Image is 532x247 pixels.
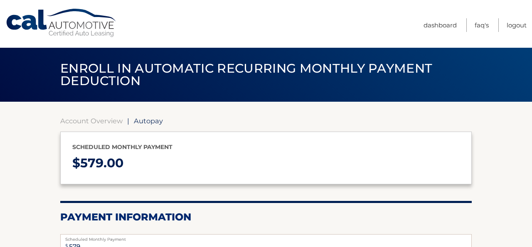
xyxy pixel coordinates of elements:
p: Scheduled monthly payment [72,142,460,152]
a: Cal Automotive [5,8,118,38]
a: Account Overview [60,117,123,125]
p: $ [72,152,460,174]
span: 579.00 [80,155,123,171]
span: Enroll in automatic recurring monthly payment deduction [60,61,432,88]
a: Dashboard [424,18,457,32]
span: | [127,117,129,125]
h2: Payment Information [60,211,472,223]
span: Autopay [134,117,163,125]
label: Scheduled Monthly Payment [60,234,472,241]
a: Logout [507,18,527,32]
a: FAQ's [475,18,489,32]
